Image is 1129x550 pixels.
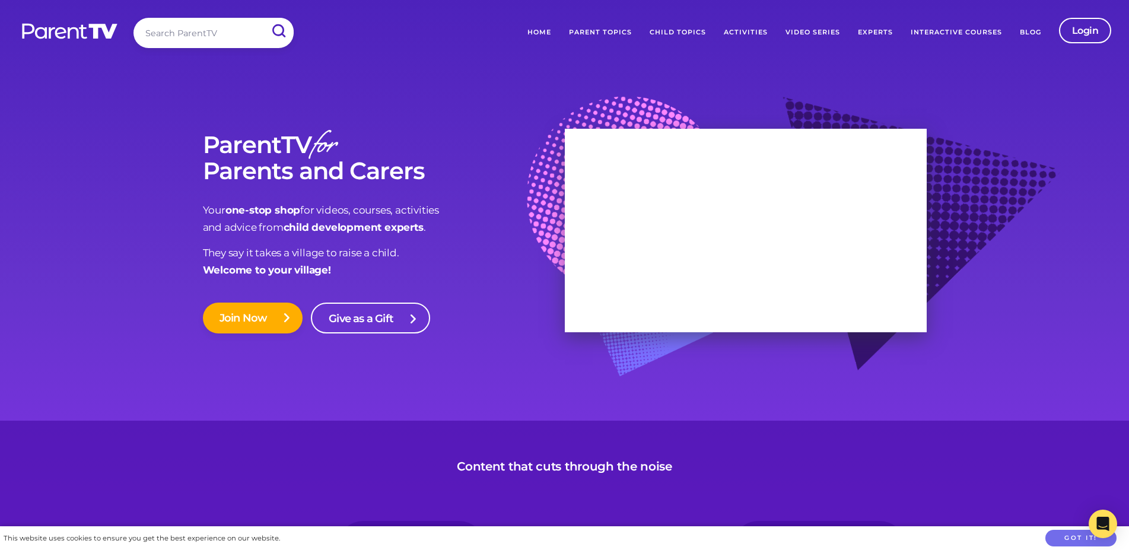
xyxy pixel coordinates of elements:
a: Join Now [203,303,303,333]
a: Login [1059,18,1112,43]
a: Home [519,18,560,47]
strong: child development experts [284,221,424,233]
a: Parent Topics [560,18,641,47]
div: This website uses cookies to ensure you get the best experience on our website. [4,532,280,545]
p: They say it takes a village to raise a child. [203,244,565,279]
strong: Welcome to your village! [203,264,331,276]
em: for [311,122,336,173]
h3: Content that cuts through the noise [457,459,672,473]
a: Activities [715,18,777,47]
input: Submit [263,18,294,44]
div: Open Intercom Messenger [1089,510,1117,538]
a: Give as a Gift [311,303,430,333]
button: Got it! [1045,530,1117,547]
a: Video Series [777,18,849,47]
a: Blog [1011,18,1050,47]
a: Interactive Courses [902,18,1011,47]
img: bg-graphic.baf108b.png [527,96,1061,406]
img: parenttv-logo-white.4c85aaf.svg [21,23,119,40]
p: Your for videos, courses, activities and advice from . [203,202,565,236]
h1: ParentTV Parents and Carers [203,132,565,184]
strong: one-stop shop [225,204,300,216]
a: Child Topics [641,18,715,47]
input: Search ParentTV [133,18,294,48]
a: Experts [849,18,902,47]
